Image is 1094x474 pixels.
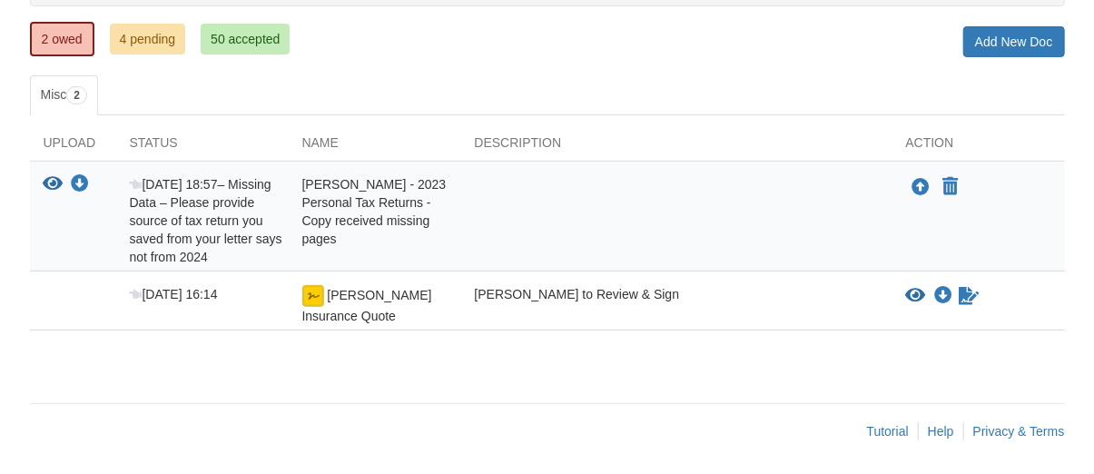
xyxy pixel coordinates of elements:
[289,133,461,161] div: Name
[44,175,64,194] button: View Elia Herrera - 2023 Personal Tax Returns - Copy received missing pages
[906,287,926,305] button: View Herrera Insurance Quote
[116,175,289,266] div: – Missing Data – Please provide source of tax return you saved from your letter says not from 2024
[911,175,932,199] button: Upload Elia Herrera - 2023 Personal Tax Returns - Copy received missing pages
[302,285,324,307] img: Ready for you to esign
[71,178,89,193] a: Download Elia Herrera - 2023 Personal Tax Returns - Copy received missing pages
[302,177,447,246] span: [PERSON_NAME] - 2023 Personal Tax Returns - Copy received missing pages
[66,86,87,104] span: 2
[30,22,94,56] a: 2 owed
[110,24,186,54] a: 4 pending
[461,285,892,325] div: [PERSON_NAME] to Review & Sign
[892,133,1065,161] div: Action
[130,287,218,301] span: [DATE] 16:14
[958,285,981,307] a: Sign Form
[30,133,116,161] div: Upload
[116,133,289,161] div: Status
[201,24,290,54] a: 50 accepted
[30,75,98,115] a: Misc
[928,424,954,439] a: Help
[935,289,953,303] a: Download Herrera Insurance Quote
[941,176,961,198] button: Declare Elia Herrera - 2023 Personal Tax Returns - Copy received missing pages not applicable
[130,177,218,192] span: [DATE] 18:57
[867,424,909,439] a: Tutorial
[461,133,892,161] div: Description
[963,26,1065,57] a: Add New Doc
[973,424,1065,439] a: Privacy & Terms
[302,288,432,323] span: [PERSON_NAME] Insurance Quote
